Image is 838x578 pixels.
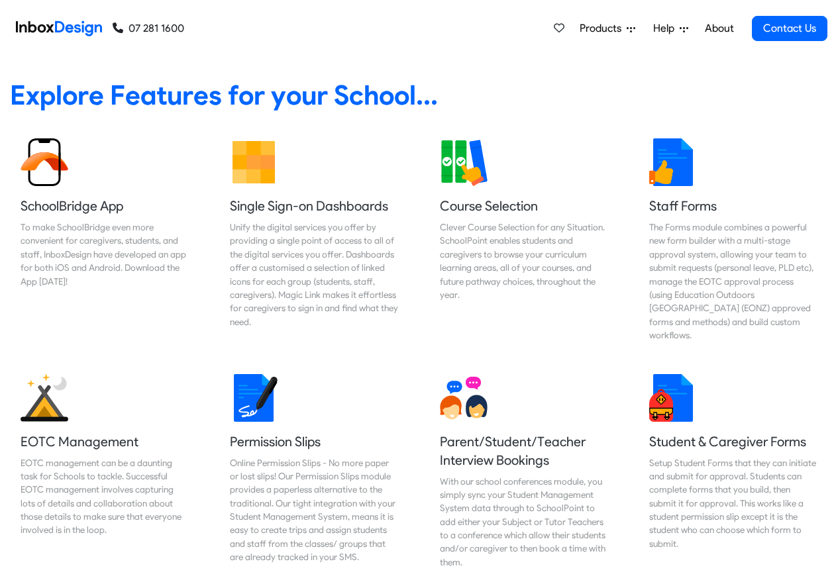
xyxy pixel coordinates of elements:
a: 07 281 1600 [113,21,184,36]
h5: Permission Slips [230,432,398,451]
div: The Forms module combines a powerful new form builder with a multi-stage approval system, allowin... [649,220,817,342]
h5: Student & Caregiver Forms [649,432,817,451]
a: Products [574,15,641,42]
img: 2022_01_18_icon_signature.svg [230,374,278,422]
img: 2022_01_13_icon_conversation.svg [440,374,488,422]
div: With our school conferences module, you simply sync your Student Management System data through t... [440,475,608,569]
h5: Staff Forms [649,197,817,215]
div: EOTC management can be a daunting task for Schools to tackle. Successful EOTC management involves... [21,456,189,537]
a: Single Sign-on Dashboards Unify the digital services you offer by providing a single point of acc... [219,128,409,353]
a: Staff Forms The Forms module combines a powerful new form builder with a multi-stage approval sys... [639,128,828,353]
div: Unify the digital services you offer by providing a single point of access to all of the digital ... [230,220,398,328]
a: Help [648,15,694,42]
img: 2022_01_13_icon_course_selection.svg [440,138,488,186]
a: About [701,15,737,42]
a: SchoolBridge App To make SchoolBridge even more convenient for caregivers, students, and staff, I... [10,128,199,353]
span: Help [653,21,680,36]
h5: Course Selection [440,197,608,215]
img: 2022_01_25_icon_eonz.svg [21,374,68,422]
img: 2022_01_13_icon_student_form.svg [649,374,697,422]
h5: Single Sign-on Dashboards [230,197,398,215]
div: Clever Course Selection for any Situation. SchoolPoint enables students and caregivers to browse ... [440,220,608,301]
heading: Explore Features for your School... [10,78,828,112]
h5: SchoolBridge App [21,197,189,215]
a: Contact Us [752,16,827,41]
img: 2022_01_13_icon_grid.svg [230,138,278,186]
div: To make SchoolBridge even more convenient for caregivers, students, and staff, InboxDesign have d... [21,220,189,288]
div: Setup Student Forms that they can initiate and submit for approval. Students can complete forms t... [649,456,817,551]
span: Products [580,21,627,36]
img: 2022_01_13_icon_thumbsup.svg [649,138,697,186]
h5: Parent/Student/Teacher Interview Bookings [440,432,608,469]
a: Course Selection Clever Course Selection for any Situation. SchoolPoint enables students and care... [429,128,619,353]
img: 2022_01_13_icon_sb_app.svg [21,138,68,186]
div: Online Permission Slips - No more paper or lost slips! ​Our Permission Slips module provides a pa... [230,456,398,564]
h5: EOTC Management [21,432,189,451]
